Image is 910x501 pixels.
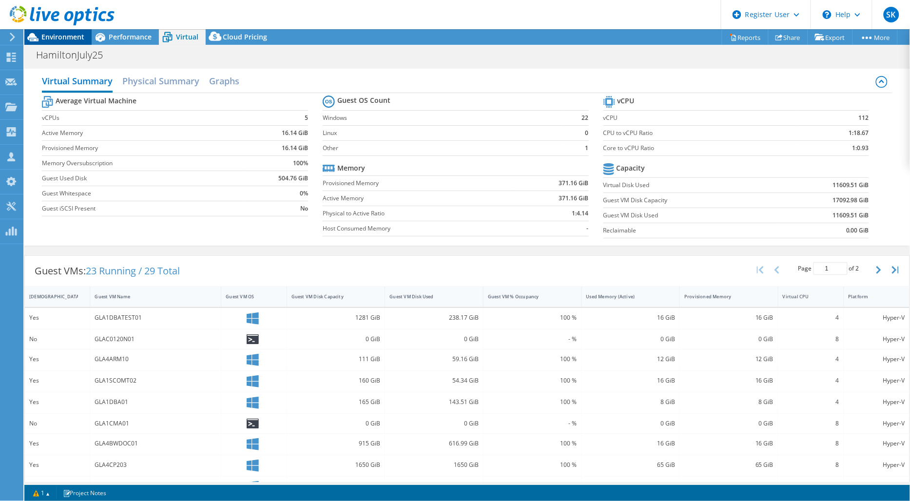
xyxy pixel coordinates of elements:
[95,481,216,492] div: GLA4CP204
[86,264,180,277] span: 23 Running / 29 Total
[833,211,869,220] b: 11609.51 GiB
[488,375,577,386] div: 100 %
[586,354,676,365] div: 12 GiB
[849,460,905,470] div: Hyper-V
[603,226,777,235] label: Reclaimable
[323,224,511,233] label: Host Consumed Memory
[586,418,676,429] div: 0 GiB
[856,264,859,272] span: 2
[323,128,564,138] label: Linux
[684,418,774,429] div: 0 GiB
[884,7,899,22] span: SK
[95,334,216,345] div: GLAC0120N01
[95,438,216,449] div: GLA4BWDOC01
[849,438,905,449] div: Hyper-V
[32,50,118,60] h1: HamiltonJuly25
[95,293,205,300] div: Guest VM Name
[291,481,381,492] div: 1350 GiB
[42,158,244,168] label: Memory Oversubscription
[586,438,676,449] div: 16 GiB
[488,312,577,323] div: 100 %
[603,128,799,138] label: CPU to vCPU Ratio
[291,438,381,449] div: 915 GiB
[323,143,564,153] label: Other
[603,113,799,123] label: vCPU
[42,143,244,153] label: Provisioned Memory
[323,113,564,123] label: Windows
[95,354,216,365] div: GLA4ARM10
[291,312,381,323] div: 1281 GiB
[722,30,769,45] a: Reports
[684,460,774,470] div: 65 GiB
[559,178,589,188] b: 371.16 GiB
[389,481,479,492] div: 650.1 GiB
[323,209,511,218] label: Physical to Active Ratio
[282,143,308,153] b: 16.14 GiB
[684,354,774,365] div: 12 GiB
[291,418,381,429] div: 0 GiB
[488,334,577,345] div: - %
[684,375,774,386] div: 16 GiB
[42,173,244,183] label: Guest Used Disk
[42,128,244,138] label: Active Memory
[95,418,216,429] div: GLA1CMA01
[278,173,308,183] b: 504.76 GiB
[684,481,774,492] div: 30 GiB
[783,397,839,407] div: 4
[849,334,905,345] div: Hyper-V
[849,375,905,386] div: Hyper-V
[226,293,270,300] div: Guest VM OS
[29,438,85,449] div: Yes
[305,113,308,123] b: 5
[684,312,774,323] div: 16 GiB
[783,438,839,449] div: 8
[849,312,905,323] div: Hyper-V
[29,293,74,300] div: [DEMOGRAPHIC_DATA]
[291,375,381,386] div: 160 GiB
[783,293,827,300] div: Virtual CPU
[291,334,381,345] div: 0 GiB
[768,30,808,45] a: Share
[389,397,479,407] div: 143.51 GiB
[389,312,479,323] div: 238.17 GiB
[488,354,577,365] div: 100 %
[852,30,898,45] a: More
[603,180,777,190] label: Virtual Disk Used
[323,178,511,188] label: Provisioned Memory
[42,204,244,213] label: Guest iSCSI Present
[29,481,85,492] div: Yes
[26,487,57,499] a: 1
[783,375,839,386] div: 4
[291,354,381,365] div: 111 GiB
[783,354,839,365] div: 4
[122,71,199,91] h2: Physical Summary
[29,460,85,470] div: Yes
[389,375,479,386] div: 54.34 GiB
[223,32,267,41] span: Cloud Pricing
[783,460,839,470] div: 8
[846,226,869,235] b: 0.00 GiB
[859,113,869,123] b: 112
[849,418,905,429] div: Hyper-V
[603,143,799,153] label: Core to vCPU Ratio
[389,460,479,470] div: 1650 GiB
[291,397,381,407] div: 165 GiB
[291,460,381,470] div: 1650 GiB
[585,128,589,138] b: 0
[95,312,216,323] div: GLA1DBATEST01
[684,293,762,300] div: Provisioned Memory
[783,418,839,429] div: 8
[42,189,244,198] label: Guest Whitespace
[572,209,589,218] b: 1:4.14
[389,293,467,300] div: Guest VM Disk Used
[852,143,869,153] b: 1:0.93
[849,293,893,300] div: Platform
[300,204,308,213] b: No
[603,195,777,205] label: Guest VM Disk Capacity
[586,293,664,300] div: Used Memory (Active)
[95,375,216,386] div: GLA1SCOMT02
[29,397,85,407] div: Yes
[25,256,190,286] div: Guest VMs:
[798,262,859,275] span: Page of
[337,96,390,105] b: Guest OS Count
